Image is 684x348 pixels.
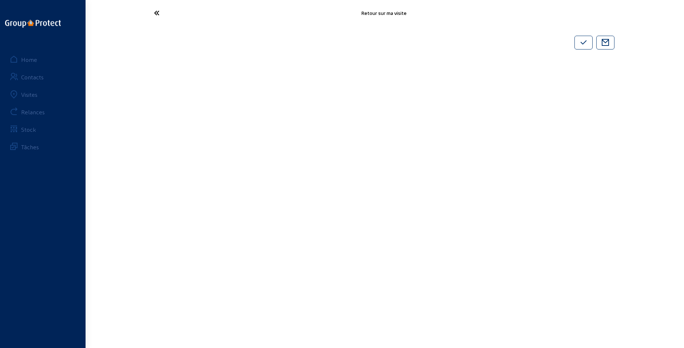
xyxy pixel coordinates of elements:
a: Contacts [4,68,81,86]
a: Home [4,51,81,68]
img: logo-oneline.png [5,20,61,28]
a: Tâches [4,138,81,155]
div: Stock [21,126,36,133]
div: Contacts [21,74,44,80]
div: Tâches [21,143,39,150]
div: Relances [21,108,45,115]
div: Visites [21,91,37,98]
a: Relances [4,103,81,120]
div: Retour sur ma visite [224,10,544,16]
a: Visites [4,86,81,103]
a: Stock [4,120,81,138]
div: Home [21,56,37,63]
